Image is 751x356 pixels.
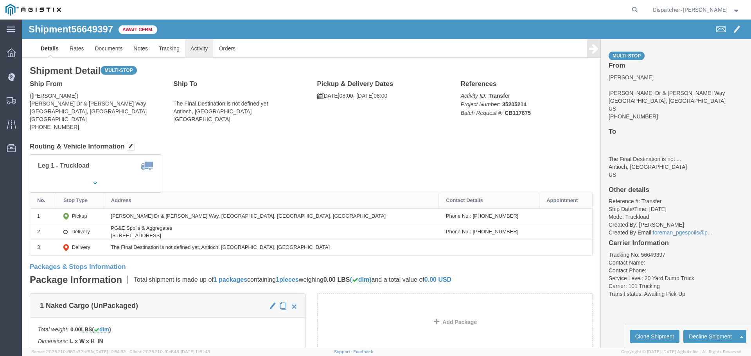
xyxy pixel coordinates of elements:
[621,349,742,355] span: Copyright © [DATE]-[DATE] Agistix Inc., All Rights Reserved
[5,4,61,16] img: logo
[653,5,728,14] span: Dispatcher - Surinder Athwal
[22,20,751,348] iframe: FS Legacy Container
[181,349,210,354] span: [DATE] 11:51:43
[652,5,740,14] button: Dispatcher - [PERSON_NAME]
[94,349,126,354] span: [DATE] 10:54:32
[129,349,210,354] span: Client: 2025.21.0-f0c8481
[334,349,354,354] a: Support
[31,349,126,354] span: Server: 2025.21.0-667a72bf6fa
[353,349,373,354] a: Feedback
